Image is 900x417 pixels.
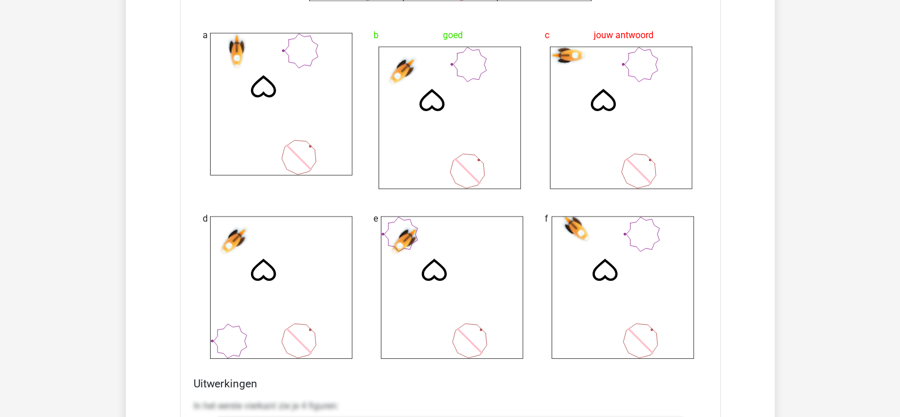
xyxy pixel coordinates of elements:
[194,399,707,413] p: In het eerste vierkant zie je 4 figuren:
[203,207,208,230] span: d
[545,207,548,230] span: f
[194,377,707,390] h4: Uitwerkingen
[373,24,527,47] div: goed
[545,24,549,47] span: c
[373,24,379,47] span: b
[203,24,208,47] span: a
[545,24,698,47] div: jouw antwoord
[373,207,378,230] span: e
